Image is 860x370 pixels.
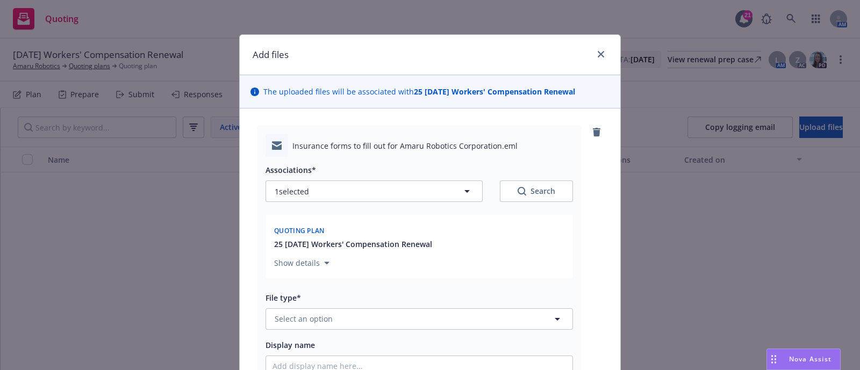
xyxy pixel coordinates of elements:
span: Associations* [266,165,316,175]
a: close [594,48,607,61]
strong: 25 [DATE] Workers' Compensation Renewal [414,86,575,97]
svg: Search [518,187,526,195]
a: remove [590,126,603,139]
span: Insurance forms to fill out for Amaru Robotics Corporation.eml [292,140,518,151]
button: SearchSearch [500,180,573,202]
span: The uploaded files will be associated with [263,86,575,97]
button: Select an option [266,308,573,330]
span: Quoting plan [274,226,325,235]
span: 1 selected [275,186,309,197]
button: 25 [DATE] Workers' Compensation Renewal [274,238,432,250]
span: Select an option [275,313,333,324]
button: Show details [270,257,334,270]
div: Search [518,186,555,197]
button: Nova Assist [766,349,841,370]
span: File type* [266,293,301,303]
span: Display name [266,340,315,350]
button: 1selected [266,180,483,202]
span: Nova Assist [789,354,832,364]
h1: Add files [253,48,289,62]
div: Drag to move [767,349,780,369]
